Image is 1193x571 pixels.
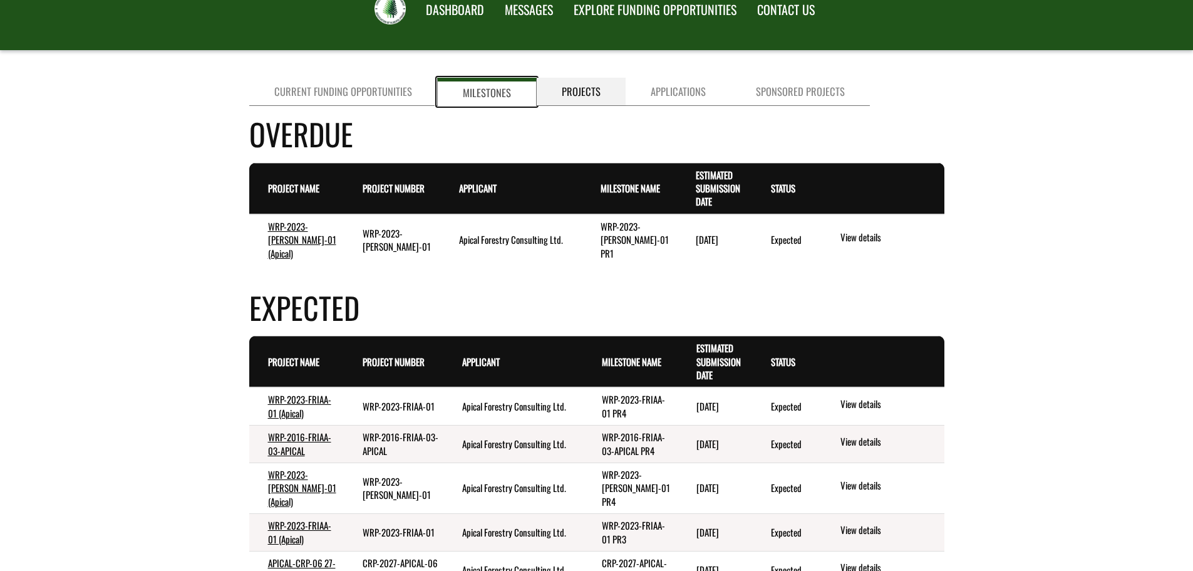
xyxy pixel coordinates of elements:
a: WRP-2023-[PERSON_NAME]-01 (Apical) [268,219,336,260]
td: WRP-2023-BRISCO-01 (Apical) [249,463,344,514]
td: WRP-2016-FRIAA-03-APICAL [344,426,443,463]
a: Project Number [363,355,425,369]
a: Project Number [363,181,425,195]
a: WRP-2023-FRIAA-01 (Apical) [268,518,331,545]
a: Status [771,355,795,369]
td: WRP-2023-FRIAA-01 (Apical) [249,387,344,425]
a: Current Funding Opportunities [249,78,437,106]
td: WRP-2023-FRIAA-01 [344,387,443,425]
a: Estimated Submission Date [696,341,741,382]
time: [DATE] [696,525,719,539]
a: WRP-2023-[PERSON_NAME]-01 (Apical) [268,468,336,508]
a: Applicant [462,355,500,369]
td: WRP-2023-BRISCO-01 [344,463,443,514]
td: action menu [820,214,944,265]
h4: Expected [249,285,944,330]
td: Expected [752,463,820,514]
a: View details [840,397,939,412]
td: action menu [820,387,944,425]
a: Projects [537,78,626,106]
td: WRP-2023-BRISCO-01 PR4 [583,463,678,514]
a: View details [840,523,939,538]
td: WRP-2023-BRISCO-01 (Apical) [249,214,344,265]
th: Actions [820,337,944,388]
a: Project Name [268,181,319,195]
a: WRP-2023-FRIAA-01 (Apical) [268,392,331,419]
a: Milestone Name [602,355,661,369]
td: Apical Forestry Consulting Ltd. [443,514,584,552]
td: Apical Forestry Consulting Ltd. [443,463,584,514]
td: WRP-2023-BRISCO-01 PR1 [582,214,677,265]
a: Status [771,181,795,195]
a: Sponsored Projects [731,78,870,106]
h4: Overdue [249,112,944,156]
td: WRP-2023-FRIAA-01 PR3 [583,514,678,552]
td: WRP-2023-FRIAA-01 PR4 [583,387,678,425]
td: action menu [820,514,944,552]
td: Expected [752,214,820,265]
a: WRP-2016-FRIAA-03-APICAL [268,430,331,457]
a: View details [840,479,939,494]
a: Project Name [268,355,319,369]
time: [DATE] [696,437,719,451]
time: [DATE] [696,399,719,413]
a: Applications [626,78,731,106]
td: Expected [752,426,820,463]
td: WRP-2023-BRISCO-01 [344,214,440,265]
td: Expected [752,514,820,552]
td: WRP-2023-FRIAA-01 [344,514,443,552]
td: Apical Forestry Consulting Ltd. [443,426,584,463]
td: WRP-2016-FRIAA-03-APICAL PR4 [583,426,678,463]
td: WRP-2023-FRIAA-01 (Apical) [249,514,344,552]
td: 10/30/2027 [678,387,752,425]
td: 10/30/2024 [677,214,752,265]
td: 10/30/2027 [678,426,752,463]
td: WRP-2016-FRIAA-03-APICAL [249,426,344,463]
td: Apical Forestry Consulting Ltd. [443,387,584,425]
a: Milestones [437,78,537,106]
th: Actions [820,163,944,214]
a: Milestone Name [601,181,660,195]
a: Applicant [459,181,497,195]
td: Apical Forestry Consulting Ltd. [440,214,582,265]
a: View details [840,231,939,246]
td: Expected [752,387,820,425]
a: View details [840,435,939,450]
td: 10/30/2026 [678,514,752,552]
td: action menu [820,463,944,514]
td: action menu [820,426,944,463]
time: [DATE] [696,233,718,246]
td: 10/30/2027 [678,463,752,514]
time: [DATE] [696,481,719,495]
a: Estimated Submission Date [696,168,740,209]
